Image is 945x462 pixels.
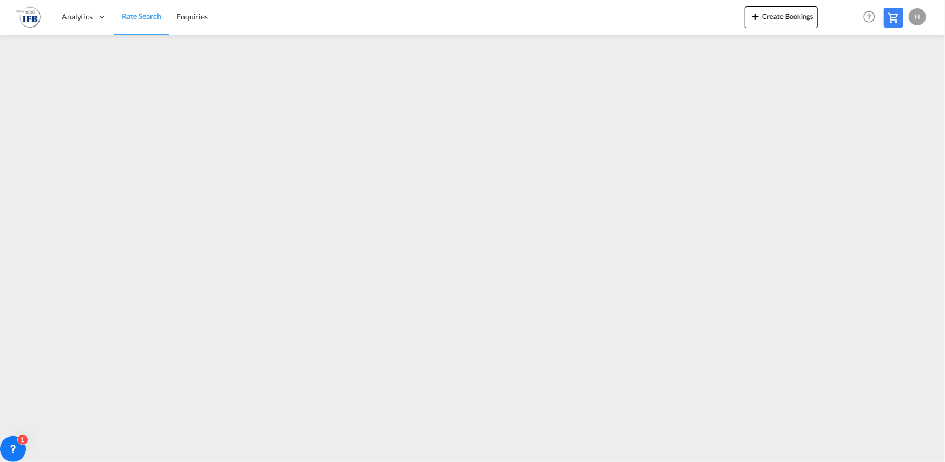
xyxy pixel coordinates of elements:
[860,8,878,26] span: Help
[745,6,818,28] button: icon-plus 400-fgCreate Bookings
[62,11,93,22] span: Analytics
[860,8,884,27] div: Help
[909,8,926,25] div: H
[749,10,762,23] md-icon: icon-plus 400-fg
[176,12,208,21] span: Enquiries
[16,5,41,29] img: b628ab10256c11eeb52753acbc15d091.png
[122,11,161,21] span: Rate Search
